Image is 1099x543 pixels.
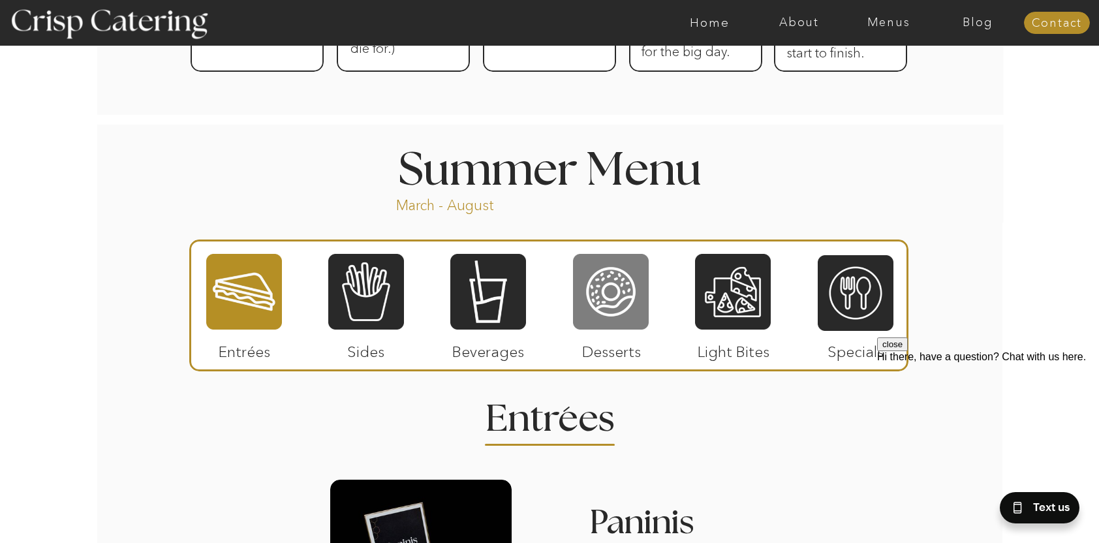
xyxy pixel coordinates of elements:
[690,330,777,367] p: Light Bites
[844,16,933,29] a: Menus
[968,478,1099,543] iframe: podium webchat widget bubble
[486,401,613,426] h2: Entrees
[396,196,576,211] p: March - August
[444,330,531,367] p: Beverages
[877,337,1099,494] iframe: podium webchat widget prompt
[368,148,731,187] h1: Summer Menu
[201,330,288,367] p: Entrées
[1024,17,1090,30] a: Contact
[665,16,754,29] a: Home
[754,16,844,29] a: About
[812,330,899,367] p: Specials
[322,330,409,367] p: Sides
[568,330,655,367] p: Desserts
[933,16,1023,29] a: Blog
